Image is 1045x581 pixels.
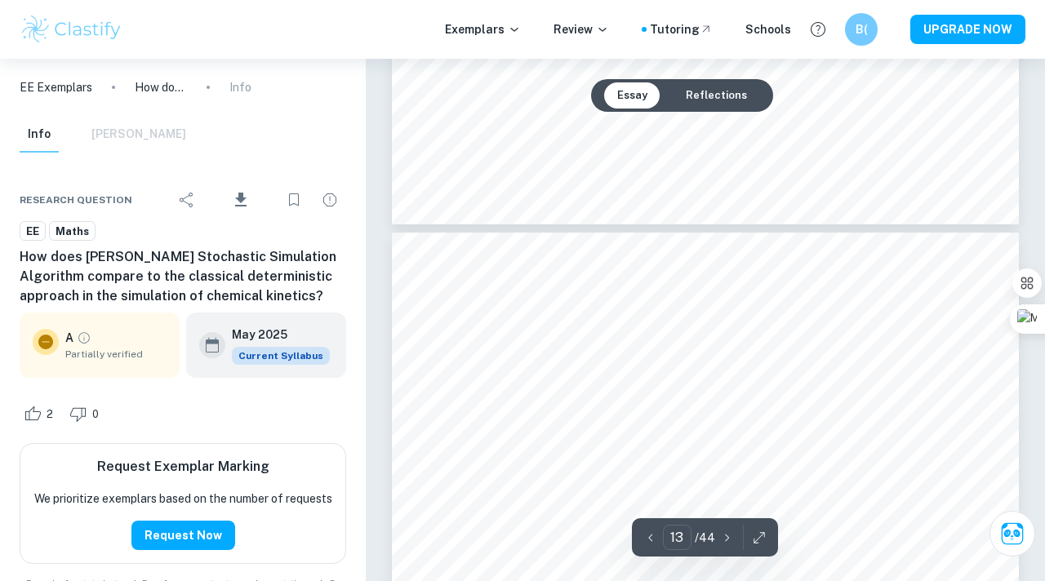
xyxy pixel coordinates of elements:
p: We prioritize exemplars based on the number of requests [34,490,332,508]
a: Tutoring [650,20,713,38]
div: This exemplar is based on the current syllabus. Feel free to refer to it for inspiration/ideas wh... [232,347,330,365]
button: Reflections [673,82,760,109]
button: Request Now [131,521,235,550]
a: EE [20,221,46,242]
p: Exemplars [445,20,521,38]
a: Schools [745,20,791,38]
div: Dislike [65,401,108,427]
span: 2 [38,406,62,423]
h6: How does [PERSON_NAME] Stochastic Simulation Algorithm compare to the classical deterministic app... [20,247,346,306]
h6: May 2025 [232,326,317,344]
a: EE Exemplars [20,78,92,96]
button: Info [20,117,59,153]
span: EE [20,224,45,240]
a: Maths [49,221,96,242]
span: Research question [20,193,132,207]
div: Report issue [313,184,346,216]
span: Current Syllabus [232,347,330,365]
button: Help and Feedback [804,16,832,43]
div: Share [171,184,203,216]
button: Ask Clai [989,511,1035,557]
p: / 44 [695,529,715,547]
p: Review [554,20,609,38]
span: Partially verified [65,347,167,361]
div: Like [20,401,62,427]
button: UPGRADE NOW [910,15,1025,44]
button: Essay [604,82,660,109]
p: Info [229,78,251,96]
span: Maths [50,224,95,240]
button: B( [845,13,878,46]
span: 0 [83,406,108,423]
p: How does [PERSON_NAME] Stochastic Simulation Algorithm compare to the classical deterministic app... [135,78,187,96]
div: Download [207,179,274,221]
p: A [65,329,73,347]
a: Grade partially verified [77,330,91,345]
div: Bookmark [278,184,310,216]
h6: B( [852,20,871,38]
h6: Request Exemplar Marking [97,457,269,477]
img: Clastify logo [20,13,123,46]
